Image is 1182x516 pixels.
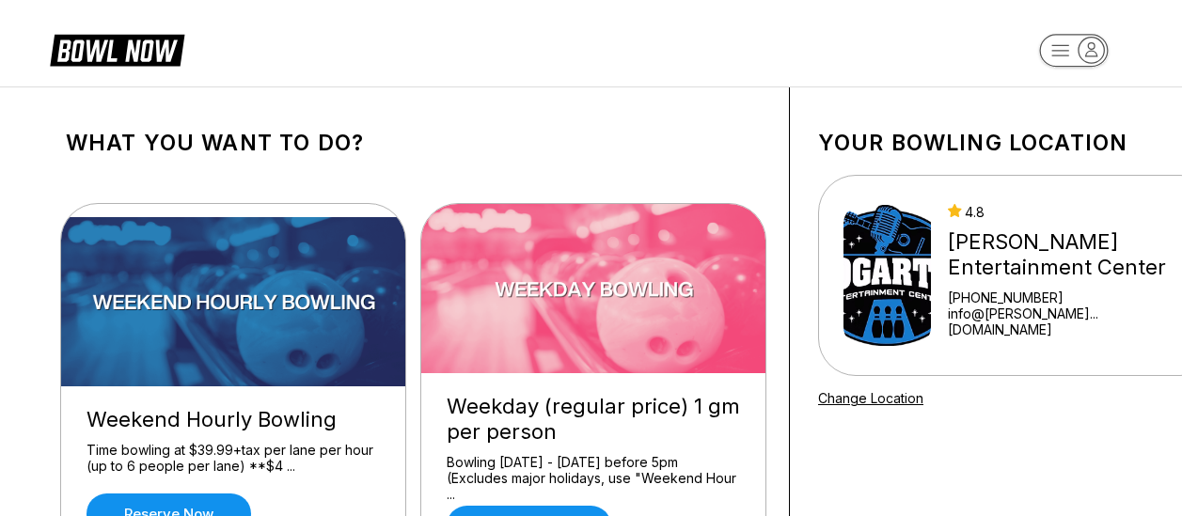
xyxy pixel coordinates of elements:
div: Time bowling at $39.99+tax per lane per hour (up to 6 people per lane) **$4 ... [87,442,380,475]
a: Change Location [818,390,923,406]
img: Bogart's Entertainment Center [843,205,931,346]
div: Weekday (regular price) 1 gm per person [447,394,740,445]
h1: What you want to do? [66,130,761,156]
div: Bowling [DATE] - [DATE] before 5pm (Excludes major holidays, use "Weekend Hour ... [447,454,740,487]
img: Weekend Hourly Bowling [61,217,407,386]
img: Weekday (regular price) 1 gm per person [421,204,767,373]
div: Weekend Hourly Bowling [87,407,380,432]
